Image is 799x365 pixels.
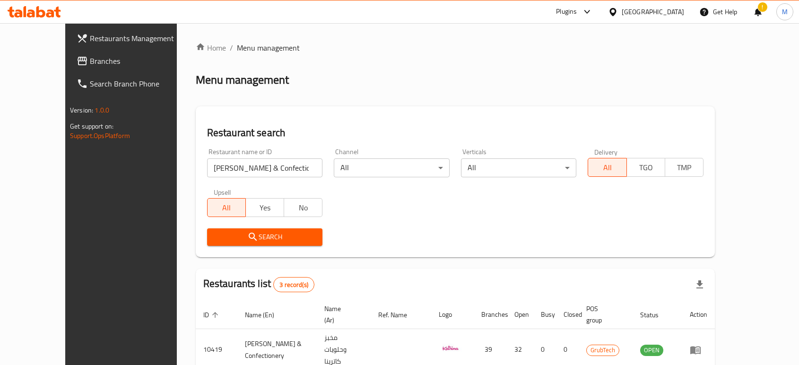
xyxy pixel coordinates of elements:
button: TMP [665,158,703,177]
th: Action [682,300,715,329]
span: Search [215,231,315,243]
span: Get support on: [70,120,113,132]
h2: Menu management [196,72,289,87]
span: M [782,7,788,17]
span: Name (En) [245,309,287,321]
span: TMP [669,161,700,174]
div: All [334,158,450,177]
button: No [284,198,322,217]
button: All [588,158,626,177]
a: Home [196,42,226,53]
span: All [211,201,242,215]
span: Search Branch Phone [90,78,191,89]
th: Open [507,300,533,329]
span: Name (Ar) [324,303,359,326]
button: All [207,198,246,217]
span: Status [640,309,671,321]
img: Katrina Sweets & Confectionery [439,336,462,360]
nav: breadcrumb [196,42,715,53]
h2: Restaurants list [203,277,314,292]
span: POS group [586,303,621,326]
li: / [230,42,233,53]
label: Delivery [594,148,618,155]
span: Restaurants Management [90,33,191,44]
span: Version: [70,104,93,116]
th: Logo [431,300,474,329]
span: Branches [90,55,191,67]
div: [GEOGRAPHIC_DATA] [622,7,684,17]
button: Search [207,228,323,246]
th: Busy [533,300,556,329]
div: Plugins [556,6,577,17]
div: All [461,158,577,177]
th: Branches [474,300,507,329]
span: 1.0.0 [95,104,109,116]
span: ID [203,309,221,321]
label: Upsell [214,189,231,195]
div: Total records count [273,277,314,292]
span: 3 record(s) [274,280,314,289]
span: OPEN [640,345,663,356]
a: Support.OpsPlatform [70,130,130,142]
span: TGO [631,161,661,174]
div: OPEN [640,345,663,356]
span: Yes [250,201,280,215]
span: Ref. Name [378,309,419,321]
div: Menu [690,344,707,356]
a: Search Branch Phone [69,72,199,95]
th: Closed [556,300,579,329]
input: Search for restaurant name or ID.. [207,158,323,177]
div: Export file [688,273,711,296]
span: GrubTech [587,345,619,356]
span: No [288,201,319,215]
h2: Restaurant search [207,126,703,140]
button: Yes [245,198,284,217]
span: Menu management [237,42,300,53]
button: TGO [626,158,665,177]
a: Branches [69,50,199,72]
a: Restaurants Management [69,27,199,50]
span: All [592,161,623,174]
